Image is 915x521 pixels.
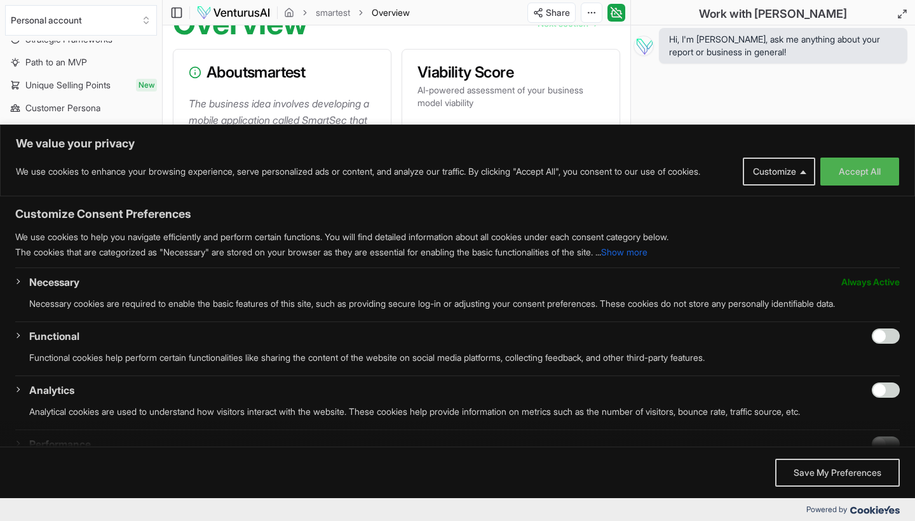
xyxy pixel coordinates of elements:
[601,245,647,260] button: Show more
[15,229,900,245] p: We use cookies to help you navigate efficiently and perform certain functions. You will find deta...
[25,56,87,69] span: Path to an MVP
[29,274,79,290] button: Necessary
[25,79,111,91] span: Unique Selling Points
[189,95,381,459] p: The business idea involves developing a mobile application called SmartSec that offers an Al-enha...
[5,121,157,141] a: Finances
[189,65,376,80] h3: About smartest
[25,102,100,114] span: Customer Persona
[372,6,410,19] span: Overview
[820,158,899,186] button: Accept All
[29,350,900,365] p: Functional cookies help perform certain functionalities like sharing the content of the website o...
[5,5,157,36] button: Select an organization
[136,79,157,91] span: New
[29,296,900,311] p: Necessary cookies are required to enable the basic features of this site, such as providing secur...
[196,5,271,20] img: logo
[16,136,899,151] p: We value your privacy
[743,158,815,186] button: Customize
[850,506,900,514] img: Cookieyes logo
[775,459,900,487] button: Save My Preferences
[417,84,604,109] p: AI-powered assessment of your business model viability
[546,6,570,19] span: Share
[5,52,157,72] a: Path to an MVP
[841,274,900,290] span: Always Active
[29,328,79,344] button: Functional
[316,6,350,19] a: smartest
[872,328,900,344] input: Enable Functional
[527,3,576,23] button: Share
[634,36,654,56] img: Vera
[16,164,700,179] p: We use cookies to enhance your browsing experience, serve personalized ads or content, and analyz...
[284,6,410,19] nav: breadcrumb
[872,382,900,398] input: Enable Analytics
[15,206,191,222] span: Customize Consent Preferences
[29,382,74,398] button: Analytics
[699,5,847,23] h2: Work with [PERSON_NAME]
[5,75,157,95] a: Unique Selling PointsNew
[15,245,900,260] p: The cookies that are categorized as "Necessary" are stored on your browser as they are essential ...
[29,404,900,419] p: Analytical cookies are used to understand how visitors interact with the website. These cookies h...
[5,98,157,118] a: Customer Persona
[669,33,897,58] span: Hi, I'm [PERSON_NAME], ask me anything about your report or business in general!
[417,65,604,80] h3: Viability Score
